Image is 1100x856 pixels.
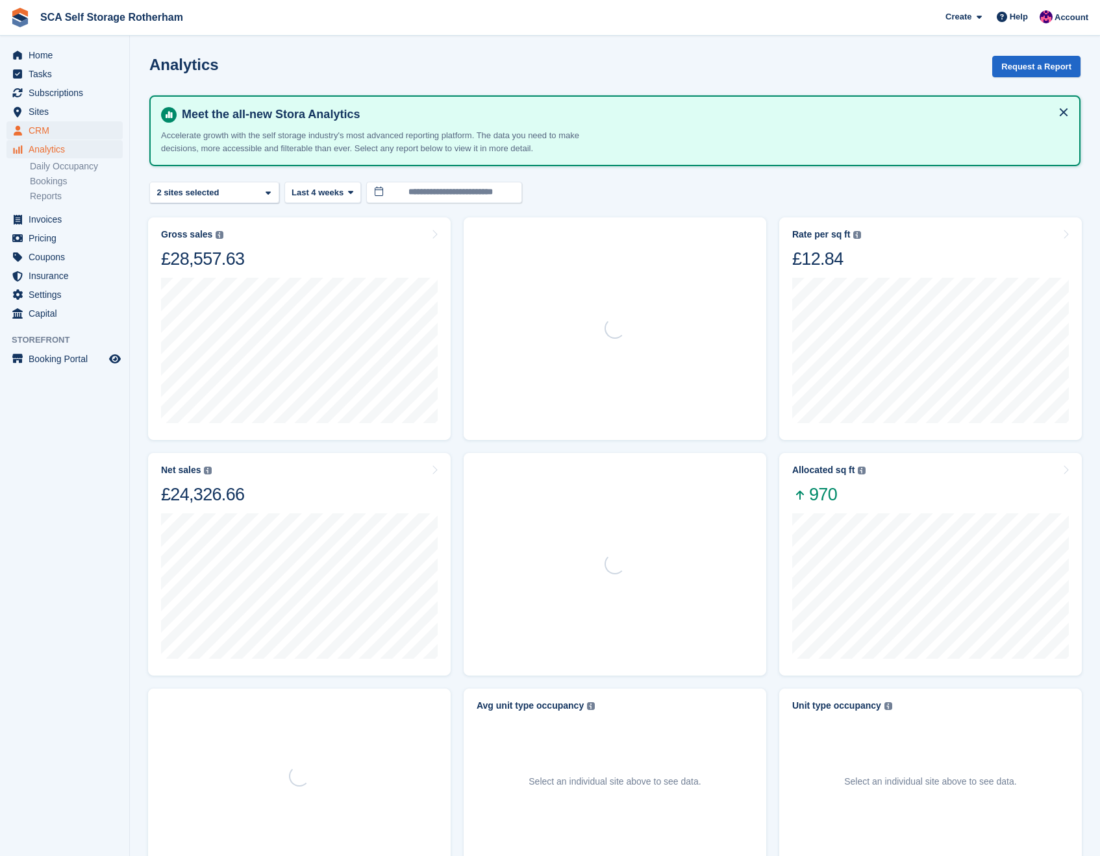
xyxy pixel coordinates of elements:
span: Invoices [29,210,106,228]
p: Select an individual site above to see data. [529,775,701,789]
img: icon-info-grey-7440780725fd019a000dd9b08b2336e03edf1995a4989e88bcd33f0948082b44.svg [204,467,212,474]
a: Reports [30,190,123,202]
span: Sites [29,103,106,121]
span: Coupons [29,248,106,266]
span: 970 [792,483,866,506]
img: icon-info-grey-7440780725fd019a000dd9b08b2336e03edf1995a4989e88bcd33f0948082b44.svg [858,467,866,474]
p: Accelerate growth with the self storage industry's most advanced reporting platform. The data you... [161,129,616,154]
span: Analytics [29,140,106,158]
a: menu [6,350,123,368]
img: icon-info-grey-7440780725fd019a000dd9b08b2336e03edf1995a4989e88bcd33f0948082b44.svg [853,231,861,239]
a: menu [6,286,123,304]
img: Sam Chapman [1040,10,1053,23]
span: Settings [29,286,106,304]
a: Bookings [30,175,123,188]
a: Preview store [107,351,123,367]
div: Avg unit type occupancy [477,700,584,711]
div: £28,557.63 [161,248,244,270]
button: Request a Report [992,56,1081,77]
span: Pricing [29,229,106,247]
button: Last 4 weeks [284,182,361,203]
div: Allocated sq ft [792,465,855,476]
h4: Meet the all-new Stora Analytics [177,107,1069,122]
span: Capital [29,304,106,323]
div: Rate per sq ft [792,229,850,240]
a: menu [6,229,123,247]
span: Booking Portal [29,350,106,368]
a: menu [6,84,123,102]
div: £24,326.66 [161,483,244,506]
span: Account [1055,11,1088,24]
a: menu [6,121,123,140]
a: menu [6,248,123,266]
div: 2 sites selected [155,186,224,199]
div: £12.84 [792,248,861,270]
span: Tasks [29,65,106,83]
span: Home [29,46,106,64]
a: Daily Occupancy [30,160,123,173]
a: menu [6,140,123,158]
a: menu [6,46,123,64]
a: menu [6,210,123,228]
span: Create [945,10,971,23]
div: Net sales [161,465,201,476]
h2: Analytics [149,56,219,73]
div: Gross sales [161,229,212,240]
img: icon-info-grey-7440780725fd019a000dd9b08b2336e03edf1995a4989e88bcd33f0948082b44.svg [884,702,892,710]
span: Last 4 weeks [292,186,344,199]
div: Unit type occupancy [792,700,881,711]
span: CRM [29,121,106,140]
img: icon-info-grey-7440780725fd019a000dd9b08b2336e03edf1995a4989e88bcd33f0948082b44.svg [216,231,223,239]
a: menu [6,65,123,83]
p: Select an individual site above to see data. [844,775,1016,789]
a: menu [6,103,123,121]
a: menu [6,267,123,285]
a: menu [6,304,123,323]
img: icon-info-grey-7440780725fd019a000dd9b08b2336e03edf1995a4989e88bcd33f0948082b44.svg [587,702,595,710]
span: Help [1010,10,1028,23]
span: Storefront [12,334,129,347]
span: Insurance [29,267,106,285]
img: stora-icon-8386f47178a22dfd0bd8f6a31ec36ba5ce8667c1dd55bd0f319d3a0aa187defe.svg [10,8,30,27]
a: SCA Self Storage Rotherham [35,6,188,28]
span: Subscriptions [29,84,106,102]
